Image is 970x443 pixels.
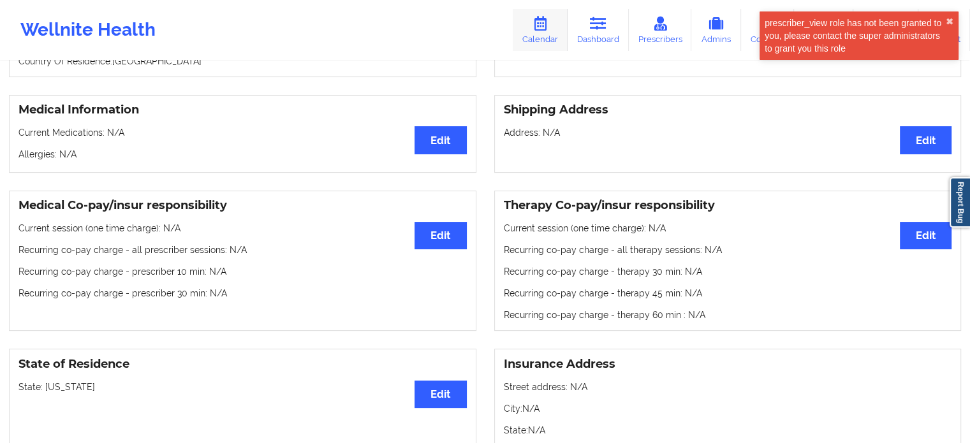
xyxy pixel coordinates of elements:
p: Recurring co-pay charge - therapy 45 min : N/A [504,287,952,300]
div: prescriber_view role has not been granted to you, please contact the super administrators to gran... [765,17,946,55]
p: Recurring co-pay charge - therapy 60 min : N/A [504,309,952,321]
button: close [946,17,953,27]
button: Edit [900,222,952,249]
p: State: N/A [504,424,952,437]
a: Coaches [741,9,794,51]
p: Recurring co-pay charge - prescriber 30 min : N/A [18,287,467,300]
p: Country Of Residence: [GEOGRAPHIC_DATA] [18,55,467,68]
p: Recurring co-pay charge - prescriber 10 min : N/A [18,265,467,278]
p: Recurring co-pay charge - all prescriber sessions : N/A [18,243,467,256]
p: Recurring co-pay charge - all therapy sessions : N/A [504,243,952,256]
h3: State of Residence [18,357,467,372]
a: Dashboard [568,9,629,51]
h3: Insurance Address [504,357,952,372]
button: Edit [415,381,466,408]
h3: Shipping Address [504,103,952,117]
p: Current session (one time charge): N/A [504,222,952,235]
a: Admins [691,9,741,51]
p: Street address: N/A [504,381,952,393]
button: Edit [415,126,466,154]
button: Edit [900,126,952,154]
a: Report Bug [950,177,970,228]
button: Edit [415,222,466,249]
h3: Medical Information [18,103,467,117]
p: Current Medications: N/A [18,126,467,139]
h3: Therapy Co-pay/insur responsibility [504,198,952,213]
a: Prescribers [629,9,692,51]
p: Address: N/A [504,126,952,139]
p: Current session (one time charge): N/A [18,222,467,235]
a: Calendar [513,9,568,51]
p: Allergies: N/A [18,148,467,161]
p: City: N/A [504,402,952,415]
h3: Medical Co-pay/insur responsibility [18,198,467,213]
p: State: [US_STATE] [18,381,467,393]
p: Recurring co-pay charge - therapy 30 min : N/A [504,265,952,278]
